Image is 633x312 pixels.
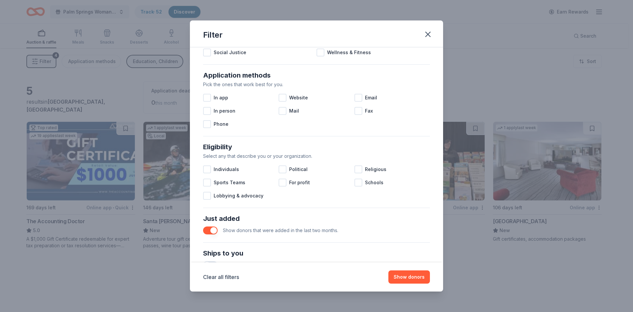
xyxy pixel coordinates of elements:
span: Individuals [214,165,239,173]
span: Political [289,165,308,173]
span: Religious [365,165,386,173]
div: Ships to you [203,248,430,259]
span: Sports Teams [214,179,245,187]
span: In person [214,107,235,115]
span: Show donors that were added in the last two months. [223,227,338,233]
span: For profit [289,179,310,187]
div: Filter [203,30,223,40]
span: Schools [365,179,383,187]
span: Mail [289,107,299,115]
span: Email [365,94,377,102]
span: Wellness & Fitness [327,49,371,56]
div: Application methods [203,70,430,81]
span: In app [214,94,228,102]
div: Eligibility [203,142,430,152]
span: Social Justice [214,49,246,56]
div: Pick the ones that work best for you. [203,81,430,88]
div: Just added [203,213,430,224]
span: Show donors that can ship products to you. [223,262,317,268]
span: Phone [214,120,228,128]
button: Clear all filters [203,273,239,281]
span: Lobbying & advocacy [214,192,263,200]
span: Fax [365,107,373,115]
div: Select any that describe you or your organization. [203,152,430,160]
button: Show donors [388,270,430,284]
span: Website [289,94,308,102]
